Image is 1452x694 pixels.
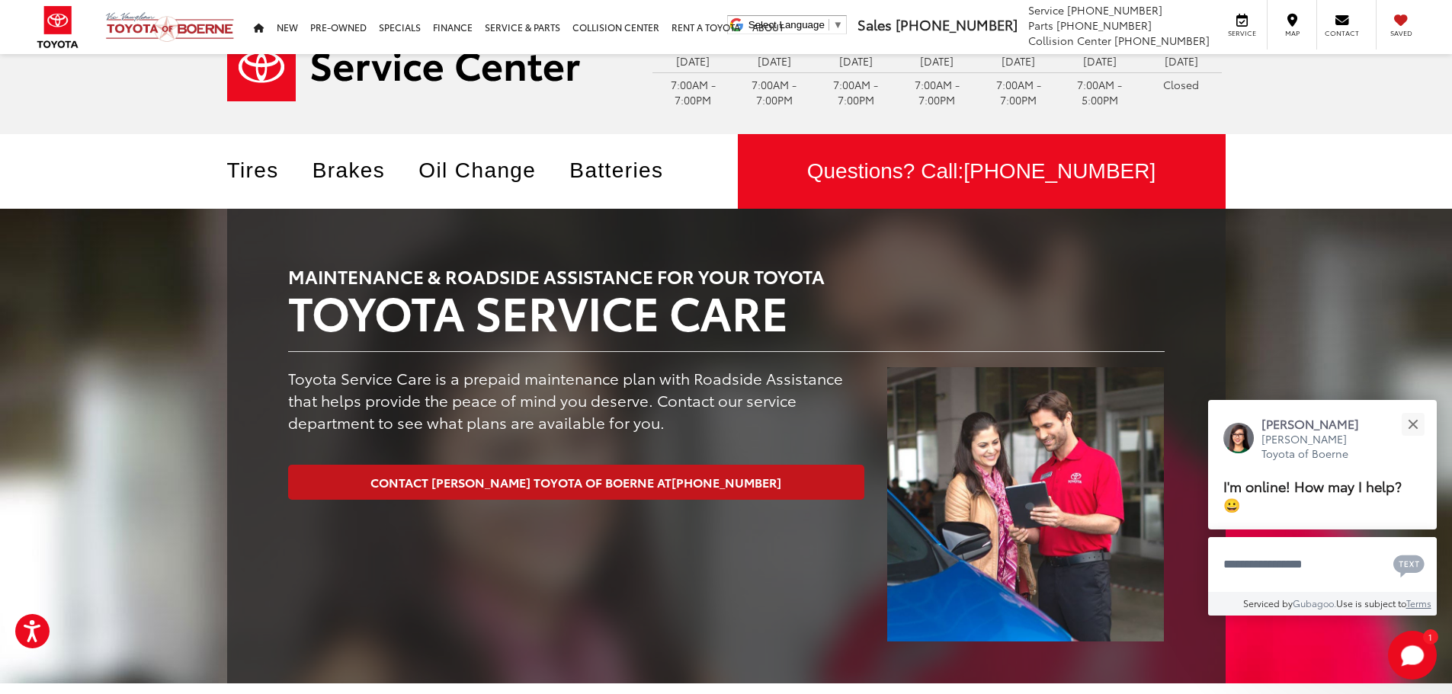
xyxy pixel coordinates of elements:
[288,465,865,499] a: Contact [PERSON_NAME] Toyota of Boerne at[PHONE_NUMBER]
[1114,33,1210,48] span: [PHONE_NUMBER]
[227,33,580,101] img: Service Center | Vic Vaughan Toyota of Boerne in Boerne TX
[748,19,843,30] a: Select Language​
[1428,633,1432,640] span: 1
[1384,28,1418,38] span: Saved
[227,158,302,182] a: Tires
[227,33,630,101] a: Service Center | Vic Vaughan Toyota of Boerne in Boerne TX
[1388,631,1437,680] svg: Start Chat
[1208,537,1437,592] textarea: Type your message
[1336,596,1406,609] span: Use is subject to
[1028,33,1111,48] span: Collision Center
[1243,596,1293,609] span: Serviced by
[734,72,816,111] td: 7:00AM - 7:00PM
[652,50,734,72] td: [DATE]
[833,19,843,30] span: ▼
[1325,28,1359,38] span: Contact
[1293,596,1336,609] a: Gubagoo.
[1261,415,1374,432] p: [PERSON_NAME]
[1140,72,1222,96] td: Closed
[1223,475,1402,514] span: I'm online! How may I help? 😀
[738,134,1226,209] a: Questions? Call:[PHONE_NUMBER]
[734,50,816,72] td: [DATE]
[1028,2,1064,18] span: Service
[418,158,559,182] a: Oil Change
[1393,553,1425,577] svg: Text
[1059,50,1141,72] td: [DATE]
[738,134,1226,209] div: Questions? Call:
[288,367,865,433] p: Toyota Service Care is a prepaid maintenance plan with Roadside Assistance that helps provide the...
[978,72,1059,111] td: 7:00AM - 7:00PM
[1225,28,1259,38] span: Service
[105,11,235,43] img: Vic Vaughan Toyota of Boerne
[1028,18,1053,33] span: Parts
[1067,2,1162,18] span: [PHONE_NUMBER]
[1208,400,1437,616] div: Close[PERSON_NAME][PERSON_NAME] Toyota of BoerneI'm online! How may I help? 😀Type your messageCha...
[1406,596,1431,609] a: Terms
[1140,50,1222,72] td: [DATE]
[652,72,734,111] td: 7:00AM - 7:00PM
[963,159,1156,183] span: [PHONE_NUMBER]
[896,50,978,72] td: [DATE]
[896,72,978,111] td: 7:00AM - 7:00PM
[887,367,1164,641] img: TOYOTA SERVICE CARE | Vic Vaughan Toyota of Boerne in Boerne TX
[672,473,781,491] span: [PHONE_NUMBER]
[829,19,829,30] span: ​
[569,158,686,182] a: Batteries
[288,286,1165,336] h2: TOYOTA SERVICE CARE
[1396,408,1429,440] button: Close
[1275,28,1309,38] span: Map
[1059,72,1141,111] td: 7:00AM - 5:00PM
[288,266,1165,286] h3: MAINTENANCE & ROADSIDE ASSISTANCE FOR YOUR TOYOTA
[1261,432,1374,462] p: [PERSON_NAME] Toyota of Boerne
[1056,18,1152,33] span: [PHONE_NUMBER]
[815,72,896,111] td: 7:00AM - 7:00PM
[978,50,1059,72] td: [DATE]
[1389,547,1429,581] button: Chat with SMS
[1388,631,1437,680] button: Toggle Chat Window
[896,14,1018,34] span: [PHONE_NUMBER]
[748,19,825,30] span: Select Language
[815,50,896,72] td: [DATE]
[313,158,409,182] a: Brakes
[857,14,892,34] span: Sales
